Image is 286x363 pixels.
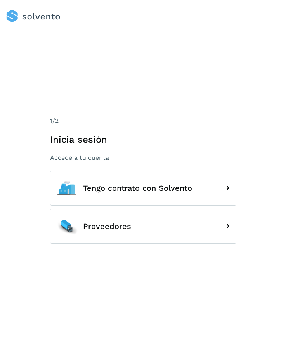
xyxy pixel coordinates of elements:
[50,154,236,161] p: Accede a tu cuenta
[50,171,236,206] button: Tengo contrato con Solvento
[50,116,236,126] div: /2
[50,134,236,145] h1: Inicia sesión
[50,117,52,124] span: 1
[83,222,131,230] span: Proveedores
[50,209,236,244] button: Proveedores
[83,184,192,192] span: Tengo contrato con Solvento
